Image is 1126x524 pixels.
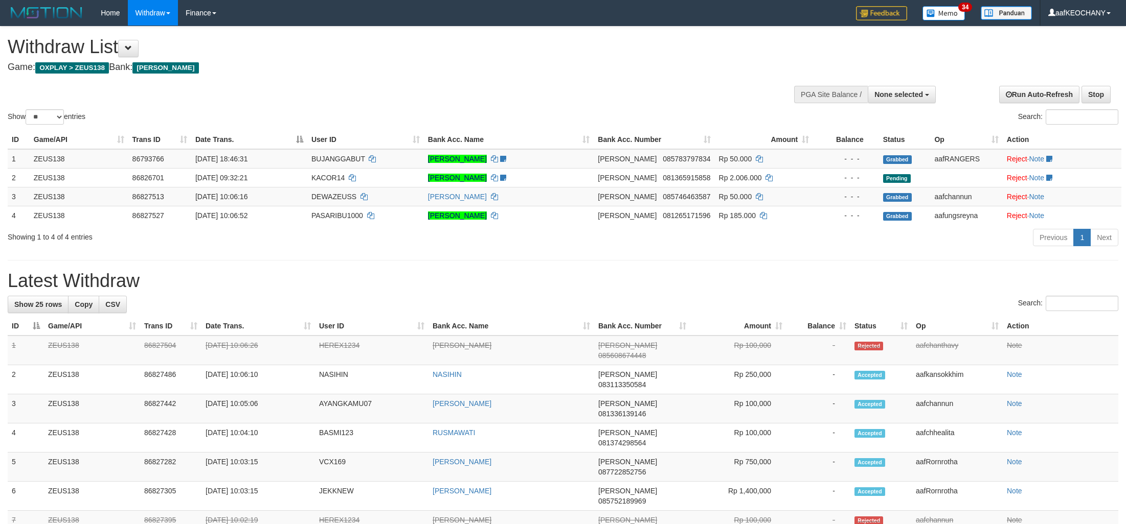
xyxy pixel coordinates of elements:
[854,400,885,409] span: Accepted
[958,3,972,12] span: 34
[1029,193,1044,201] a: Note
[140,336,201,365] td: 86827504
[428,174,487,182] a: [PERSON_NAME]
[433,341,491,349] a: [PERSON_NAME]
[140,482,201,511] td: 86827305
[30,130,128,149] th: Game/API: activate to sort column ascending
[883,193,912,202] span: Grabbed
[8,296,69,313] a: Show 25 rows
[1029,211,1044,220] a: Note
[132,211,164,220] span: 86827527
[140,452,201,482] td: 86827282
[598,487,657,495] span: [PERSON_NAME]
[719,193,752,201] span: Rp 50.000
[44,394,140,423] td: ZEUS138
[883,155,912,164] span: Grabbed
[786,423,850,452] td: -
[428,211,487,220] a: [PERSON_NAME]
[128,130,191,149] th: Trans ID: activate to sort column ascending
[594,317,690,336] th: Bank Acc. Number: activate to sort column ascending
[1082,86,1111,103] a: Stop
[874,90,923,99] span: None selected
[813,130,879,149] th: Balance
[433,487,491,495] a: [PERSON_NAME]
[44,317,140,336] th: Game/API: activate to sort column ascending
[879,130,931,149] th: Status
[8,149,30,169] td: 1
[922,6,965,20] img: Button%20Memo.svg
[598,380,646,389] span: Copy 083113350584 to clipboard
[786,336,850,365] td: -
[912,423,1003,452] td: aafchhealita
[433,428,475,437] a: RUSMAWATI
[44,336,140,365] td: ZEUS138
[1007,341,1022,349] a: Note
[8,228,462,242] div: Showing 1 to 4 of 4 entries
[930,206,1002,225] td: aafungsreyna
[8,423,44,452] td: 4
[8,109,85,125] label: Show entries
[883,212,912,221] span: Grabbed
[201,365,315,394] td: [DATE] 10:06:10
[663,155,710,163] span: Copy 085783797834 to clipboard
[429,317,594,336] th: Bank Acc. Name: activate to sort column ascending
[1007,370,1022,378] a: Note
[191,130,307,149] th: Date Trans.: activate to sort column descending
[1046,296,1118,311] input: Search:
[1007,516,1022,524] a: Note
[8,130,30,149] th: ID
[856,6,907,20] img: Feedback.jpg
[817,173,874,183] div: - - -
[817,154,874,164] div: - - -
[26,109,64,125] select: Showentries
[195,174,247,182] span: [DATE] 09:32:21
[663,174,710,182] span: Copy 081365915858 to clipboard
[8,394,44,423] td: 3
[1046,109,1118,125] input: Search:
[307,130,424,149] th: User ID: activate to sort column ascending
[715,130,814,149] th: Amount: activate to sort column ascending
[14,300,62,308] span: Show 25 rows
[433,516,491,524] a: [PERSON_NAME]
[1007,174,1027,182] a: Reject
[690,394,786,423] td: Rp 100,000
[598,341,657,349] span: [PERSON_NAME]
[315,482,429,511] td: JEKKNEW
[598,468,646,476] span: Copy 087722852756 to clipboard
[598,211,657,220] span: [PERSON_NAME]
[598,428,657,437] span: [PERSON_NAME]
[201,336,315,365] td: [DATE] 10:06:26
[1073,229,1091,246] a: 1
[786,365,850,394] td: -
[598,370,657,378] span: [PERSON_NAME]
[30,187,128,206] td: ZEUS138
[8,168,30,187] td: 2
[598,516,657,524] span: [PERSON_NAME]
[1090,229,1118,246] a: Next
[30,149,128,169] td: ZEUS138
[598,399,657,408] span: [PERSON_NAME]
[315,394,429,423] td: AYANGKAMU07
[1003,206,1121,225] td: ·
[854,371,885,379] span: Accepted
[1029,174,1044,182] a: Note
[912,365,1003,394] td: aafkansokkhim
[8,187,30,206] td: 3
[75,300,93,308] span: Copy
[195,193,247,201] span: [DATE] 10:06:16
[1018,109,1118,125] label: Search:
[105,300,120,308] span: CSV
[868,86,936,103] button: None selected
[786,452,850,482] td: -
[44,452,140,482] td: ZEUS138
[201,317,315,336] th: Date Trans.: activate to sort column ascending
[912,336,1003,365] td: aafchanthavy
[44,365,140,394] td: ZEUS138
[912,317,1003,336] th: Op: activate to sort column ascending
[999,86,1079,103] a: Run Auto-Refresh
[786,394,850,423] td: -
[8,62,740,73] h4: Game: Bank:
[930,130,1002,149] th: Op: activate to sort column ascending
[690,482,786,511] td: Rp 1,400,000
[44,423,140,452] td: ZEUS138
